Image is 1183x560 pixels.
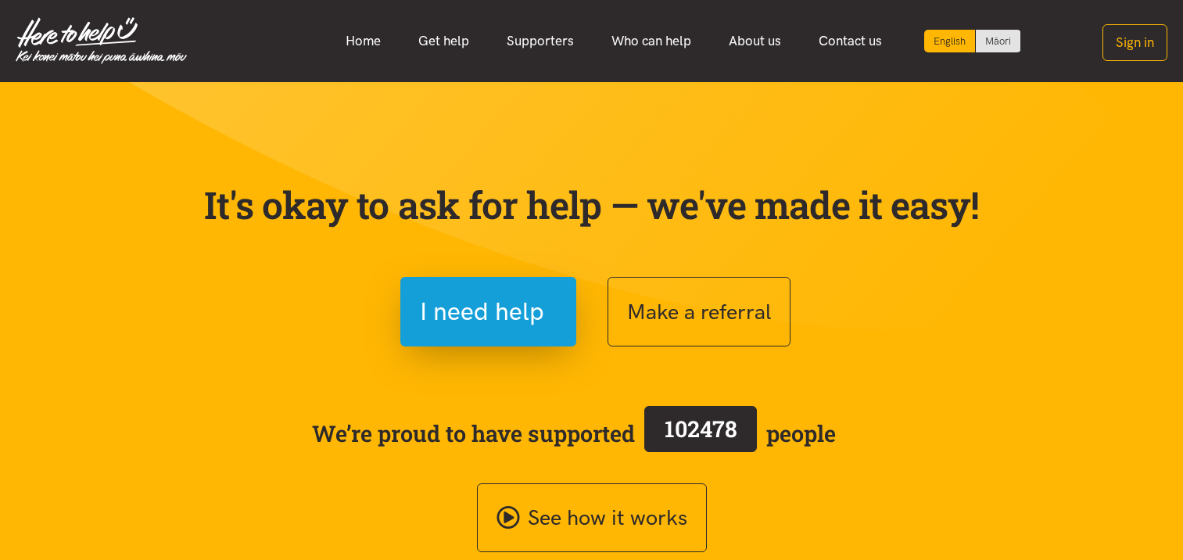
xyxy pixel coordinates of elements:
a: Contact us [800,24,901,58]
div: Language toggle [924,30,1021,52]
span: We’re proud to have supported people [312,403,836,464]
span: 102478 [665,414,737,443]
a: Supporters [488,24,593,58]
a: Switch to Te Reo Māori [976,30,1020,52]
img: Home [16,17,187,64]
a: Home [327,24,400,58]
span: I need help [420,292,544,332]
button: I need help [400,277,576,346]
button: Make a referral [608,277,790,346]
a: 102478 [635,403,766,464]
a: About us [710,24,800,58]
p: It's okay to ask for help — we've made it easy! [201,182,983,228]
a: Who can help [593,24,710,58]
div: Current language [924,30,976,52]
a: Get help [400,24,488,58]
a: See how it works [477,483,707,553]
button: Sign in [1102,24,1167,61]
